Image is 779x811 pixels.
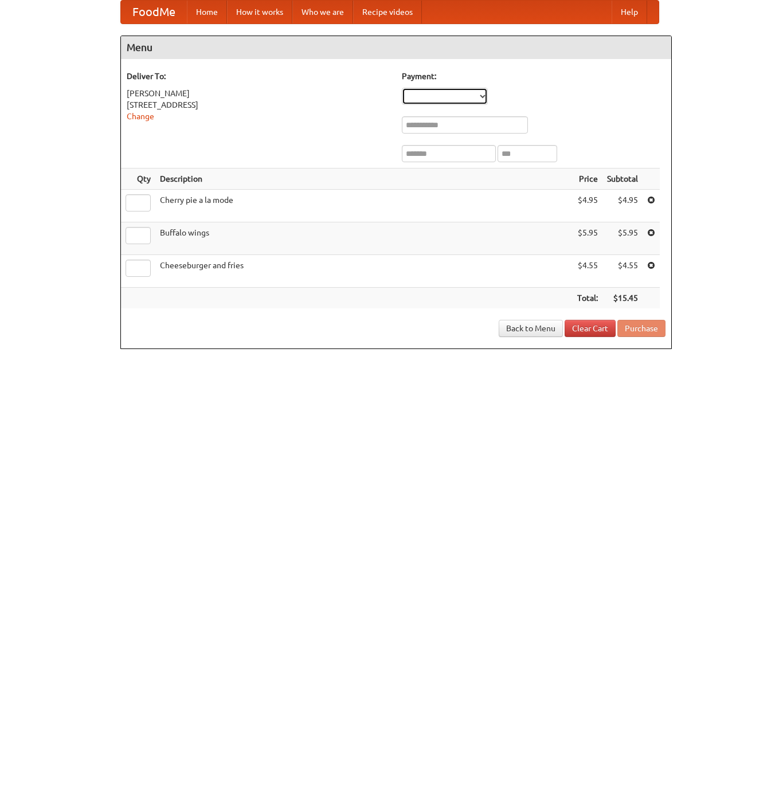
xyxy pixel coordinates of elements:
[612,1,647,23] a: Help
[155,169,573,190] th: Description
[602,169,643,190] th: Subtotal
[499,320,563,337] a: Back to Menu
[292,1,353,23] a: Who we are
[227,1,292,23] a: How it works
[573,190,602,222] td: $4.95
[155,190,573,222] td: Cherry pie a la mode
[127,112,154,121] a: Change
[155,222,573,255] td: Buffalo wings
[155,255,573,288] td: Cheeseburger and fries
[617,320,666,337] button: Purchase
[121,36,671,59] h4: Menu
[602,255,643,288] td: $4.55
[602,288,643,309] th: $15.45
[353,1,422,23] a: Recipe videos
[121,1,187,23] a: FoodMe
[565,320,616,337] a: Clear Cart
[127,88,390,99] div: [PERSON_NAME]
[187,1,227,23] a: Home
[127,99,390,111] div: [STREET_ADDRESS]
[402,70,666,82] h5: Payment:
[573,255,602,288] td: $4.55
[573,288,602,309] th: Total:
[573,169,602,190] th: Price
[602,222,643,255] td: $5.95
[127,70,390,82] h5: Deliver To:
[573,222,602,255] td: $5.95
[121,169,155,190] th: Qty
[602,190,643,222] td: $4.95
